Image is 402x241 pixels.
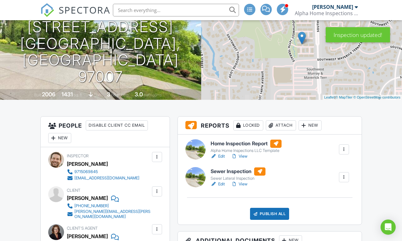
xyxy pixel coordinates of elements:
[67,188,80,193] span: Client
[211,181,225,187] a: Edit
[67,232,108,241] a: [PERSON_NAME]
[41,117,170,147] h3: People
[113,4,239,16] input: Search everything...
[74,93,83,97] span: sq. ft.
[74,176,139,181] div: [EMAIL_ADDRESS][DOMAIN_NAME]
[211,148,282,153] div: Alpha Home Inspections LLC Template
[48,133,71,143] div: New
[67,154,89,158] span: Inspector
[211,167,265,181] a: Sewer Inspection Sewer Lateral Inspection
[381,220,396,235] div: Open Intercom Messenger
[144,93,162,97] span: bathrooms
[250,208,289,220] div: Publish All
[94,93,101,97] span: slab
[40,3,54,17] img: The Best Home Inspection Software - Spectora
[86,120,148,130] div: Disable Client CC Email
[67,159,108,169] div: [PERSON_NAME]
[74,203,109,208] div: [PHONE_NUMBER]
[211,176,265,181] div: Sewer Lateral Inspection
[67,193,108,203] div: [PERSON_NAME]
[353,95,400,99] a: © OpenStreetMap contributors
[135,91,143,98] div: 3.0
[326,27,390,42] div: Inspection updated!
[211,140,282,148] h6: Home Inspection Report
[178,117,362,135] h3: Reports
[211,167,265,176] h6: Sewer Inspection
[67,203,150,209] a: [PHONE_NUMBER]
[67,169,139,175] a: 9715069845
[324,95,335,99] a: Leaflet
[231,153,248,160] a: View
[67,226,98,231] span: Client's Agent
[231,181,248,187] a: View
[211,153,225,160] a: Edit
[74,169,98,174] div: 9715069845
[61,91,73,98] div: 1431
[67,175,139,181] a: [EMAIL_ADDRESS][DOMAIN_NAME]
[10,19,191,85] h1: [STREET_ADDRESS] [GEOGRAPHIC_DATA], [GEOGRAPHIC_DATA] 97007
[59,3,110,16] span: SPECTORA
[295,10,358,16] div: Alpha Home Inspections LLC
[74,209,150,219] div: [PERSON_NAME][EMAIL_ADDRESS][PERSON_NAME][DOMAIN_NAME]
[335,95,352,99] a: © MapTiler
[42,91,55,98] div: 2006
[67,209,150,219] a: [PERSON_NAME][EMAIL_ADDRESS][PERSON_NAME][DOMAIN_NAME]
[266,120,296,130] div: Attach
[40,9,110,22] a: SPECTORA
[299,120,322,130] div: New
[233,120,263,130] div: Locked
[107,91,110,98] div: 3
[323,95,402,100] div: |
[111,93,129,97] span: bedrooms
[312,4,353,10] div: [PERSON_NAME]
[34,93,41,97] span: Built
[211,140,282,154] a: Home Inspection Report Alpha Home Inspections LLC Template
